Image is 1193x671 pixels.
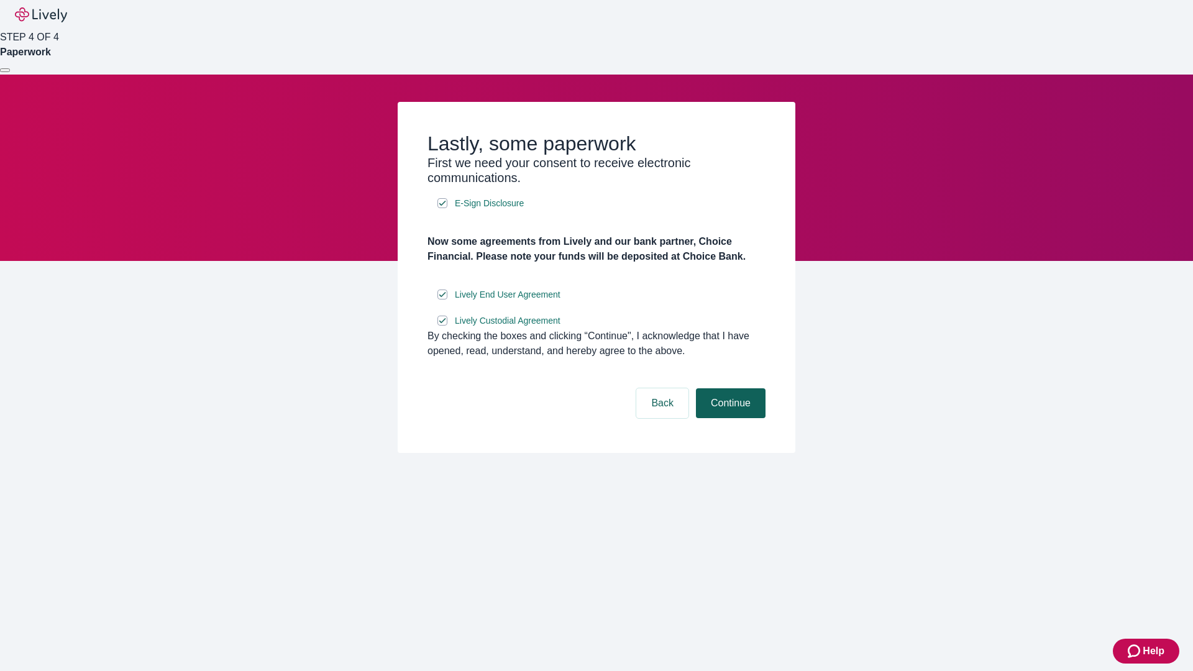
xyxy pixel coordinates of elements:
span: Lively End User Agreement [455,288,560,301]
h2: Lastly, some paperwork [427,132,766,155]
div: By checking the boxes and clicking “Continue", I acknowledge that I have opened, read, understand... [427,329,766,358]
span: Help [1143,644,1164,659]
img: Lively [15,7,67,22]
h4: Now some agreements from Lively and our bank partner, Choice Financial. Please note your funds wi... [427,234,766,264]
button: Continue [696,388,766,418]
span: Lively Custodial Agreement [455,314,560,327]
a: e-sign disclosure document [452,313,563,329]
span: E-Sign Disclosure [455,197,524,210]
h3: First we need your consent to receive electronic communications. [427,155,766,185]
button: Back [636,388,688,418]
svg: Zendesk support icon [1128,644,1143,659]
a: e-sign disclosure document [452,287,563,303]
button: Zendesk support iconHelp [1113,639,1179,664]
a: e-sign disclosure document [452,196,526,211]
